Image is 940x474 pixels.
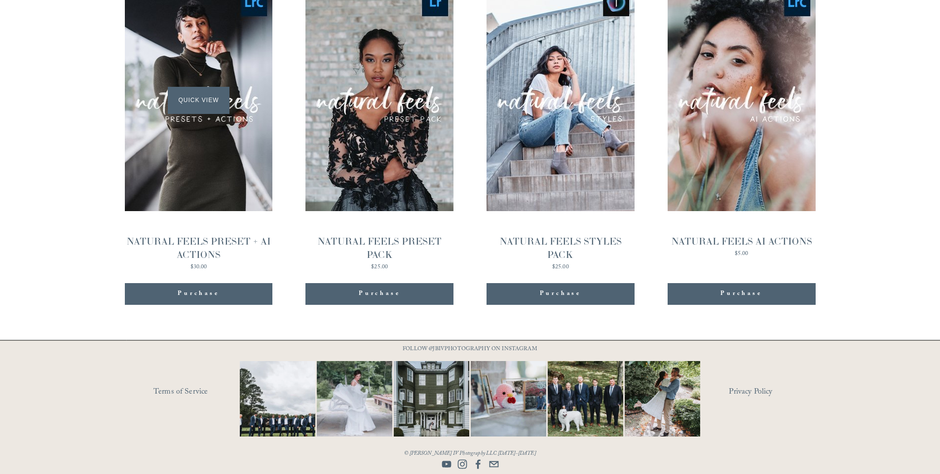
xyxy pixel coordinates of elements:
[457,459,467,469] a: Instagram
[125,235,273,261] div: NATURAL FEELS PRESET + AI ACTIONS
[153,385,268,400] a: Terms of Service
[305,264,453,270] div: $25.00
[305,283,453,305] button: Purchase
[625,349,700,449] img: It&rsquo;s that time of year where weddings and engagements pick up and I get the joy of capturin...
[125,283,273,305] button: Purchase
[298,361,412,437] img: Not every photo needs to be perfectly still, sometimes the best ones are the ones that feel like ...
[442,459,451,469] a: YouTube
[487,283,635,305] button: Purchase
[671,235,812,248] div: NATURAL FEELS AI ACTIONS
[384,344,557,355] p: FOLLOW @JBIVPHOTOGRAPHY ON INSTAGRAM
[404,449,536,459] em: © [PERSON_NAME] IV Photography LLC [DATE]-[DATE]
[168,87,229,114] span: Quick View
[489,459,499,469] a: info@jbivphotography.com
[720,289,762,299] span: Purchase
[487,235,635,261] div: NATURAL FEELS STYLES PACK
[382,361,480,437] img: Wideshots aren't just &quot;nice to have,&quot; they're a wedding day essential! 🙌 #Wideshotwedne...
[125,264,273,270] div: $30.00
[473,459,483,469] a: Facebook
[487,264,635,270] div: $25.00
[359,289,400,299] span: Purchase
[671,251,812,257] div: $5.00
[452,361,565,437] img: This has got to be one of the cutest detail shots I've ever taken for a wedding! 📷 @thewoobles #I...
[178,289,219,299] span: Purchase
[540,289,581,299] span: Purchase
[668,283,816,305] button: Purchase
[729,385,815,400] a: Privacy Policy
[305,235,453,261] div: NATURAL FEELS PRESET PACK
[221,361,335,437] img: Definitely, not your typical #WideShotWednesday moment. It&rsquo;s all about the suits, the smile...
[529,361,642,437] img: Happy #InternationalDogDay to all the pups who have made wedding days, engagement sessions, and p...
